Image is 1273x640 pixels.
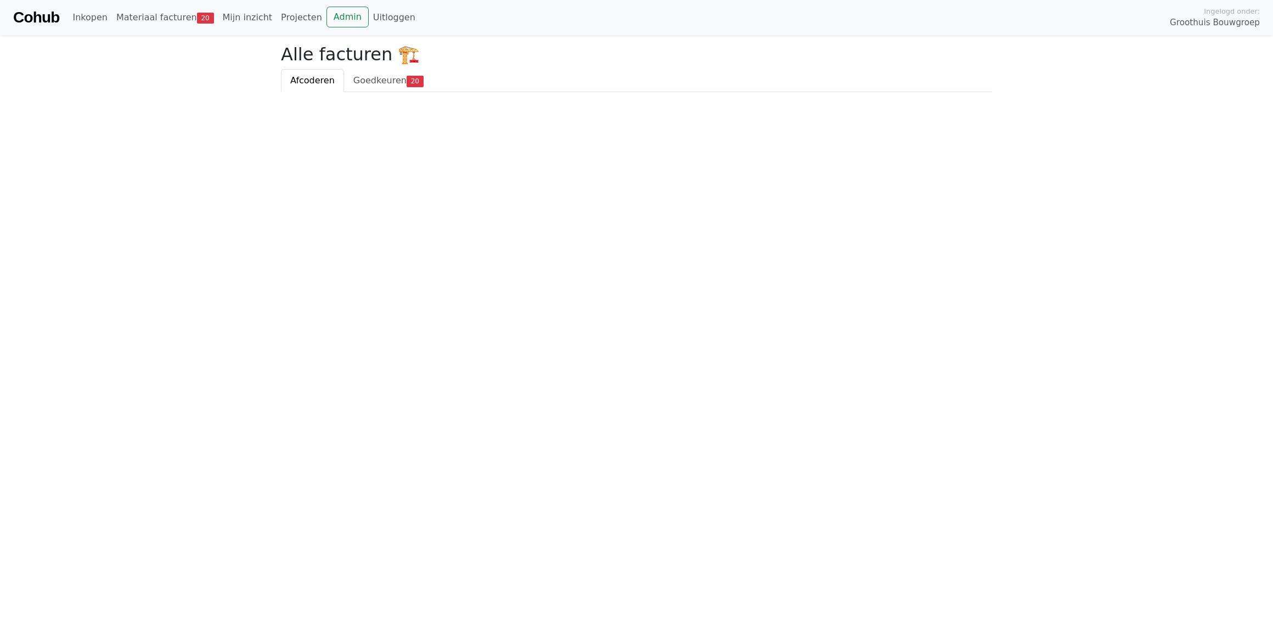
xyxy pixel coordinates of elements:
a: Admin [326,7,369,27]
a: Materiaal facturen20 [112,7,218,29]
span: Afcoderen [290,75,335,86]
span: Goedkeuren [353,75,407,86]
h2: Alle facturen 🏗️ [281,44,992,65]
span: Groothuis Bouwgroep [1170,16,1260,29]
a: Inkopen [68,7,111,29]
a: Uitloggen [369,7,420,29]
a: Mijn inzicht [218,7,277,29]
a: Projecten [277,7,326,29]
a: Cohub [13,4,59,31]
a: Goedkeuren20 [344,69,433,92]
span: 20 [197,13,214,24]
span: 20 [407,76,424,87]
span: Ingelogd onder: [1204,6,1260,16]
a: Afcoderen [281,69,344,92]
